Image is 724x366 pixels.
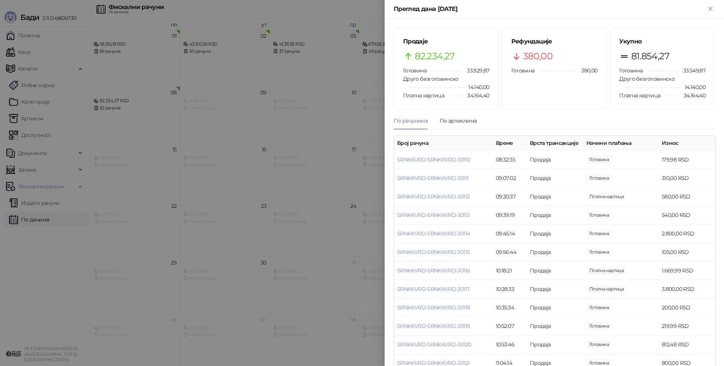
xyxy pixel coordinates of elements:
[527,169,583,188] td: Продаја
[397,156,470,163] a: SRNKKVRD-SRNKKVRD-30110
[659,335,715,354] td: 812,48 RSD
[586,266,627,275] span: 1.669,99
[586,285,627,293] span: 3.800,00
[493,188,527,206] td: 09:30:37
[493,280,527,298] td: 10:28:33
[619,67,643,74] span: Готовина
[527,151,583,169] td: Продаја
[397,230,470,237] a: SRNKKVRD-SRNKKVRD-30114
[397,304,470,311] a: SRNKKVRD-SRNKKVRD-30118
[523,49,552,63] span: 380,00
[493,317,527,335] td: 10:52:07
[397,193,469,200] a: SRNKKVRD-SRNKKVRD-30112
[462,91,489,100] span: 34.164,40
[678,66,706,75] span: 33.549,87
[527,243,583,261] td: Продаја
[493,225,527,243] td: 09:45:14
[527,206,583,225] td: Продаја
[659,136,715,151] th: Износ
[527,298,583,317] td: Продаја
[619,37,706,46] h5: Укупно
[403,67,426,74] span: Готовина
[397,249,469,255] a: SRNKKVRD-SRNKKVRD-30115
[659,317,715,335] td: 219,99 RSD
[659,169,715,188] td: 310,00 RSD
[493,136,527,151] th: Време
[659,243,715,261] td: 105,00 RSD
[659,298,715,317] td: 200,00 RSD
[678,91,706,100] span: 34.164,40
[493,169,527,188] td: 09:07:02
[403,92,444,99] span: Платна картица
[583,136,659,151] th: Начини плаћања
[403,37,489,46] h5: Продаје
[493,261,527,280] td: 10:18:21
[631,49,669,63] span: 81.854,27
[397,286,469,292] a: SRNKKVRD-SRNKKVRD-30117
[586,211,612,219] span: 1.000,00
[586,248,612,256] span: 105,00
[659,188,715,206] td: 580,00 RSD
[527,261,583,280] td: Продаја
[394,5,706,14] div: Преглед дана [DATE]
[493,335,527,354] td: 10:53:46
[493,243,527,261] td: 09:56:44
[576,66,597,75] span: 380,00
[659,280,715,298] td: 3.800,00 RSD
[527,225,583,243] td: Продаја
[680,83,706,91] span: 14.140,00
[397,323,470,329] a: SRNKKVRD-SRNKKVRD-30119
[440,117,477,125] div: По артиклима
[659,206,715,225] td: 540,00 RSD
[397,267,470,274] a: SRNKKVRD-SRNKKVRD-30116
[403,75,459,82] span: Друго безготовинско
[619,92,660,99] span: Платна картица
[659,225,715,243] td: 2.800,00 RSD
[397,175,468,181] a: SRNKKVRD-SRNKKVRD-30111
[586,192,627,201] span: 580,00
[586,322,612,330] span: 219,99
[493,151,527,169] td: 08:32:35
[619,75,675,82] span: Друго безготовинско
[493,206,527,225] td: 09:39:19
[586,229,612,238] span: 2.800,00
[394,136,493,151] th: Број рачуна
[659,261,715,280] td: 1.669,99 RSD
[511,67,535,74] span: Готовина
[659,151,715,169] td: 179,98 RSD
[511,37,598,46] h5: Рефундације
[394,117,428,125] div: По рачунима
[527,335,583,354] td: Продаја
[527,280,583,298] td: Продаја
[527,317,583,335] td: Продаја
[527,188,583,206] td: Продаја
[586,303,612,312] span: 200,00
[415,49,454,63] span: 82.234,27
[586,340,612,349] span: 2.000,00
[463,83,489,91] span: 14.140,00
[397,341,471,348] a: SRNKKVRD-SRNKKVRD-30120
[493,298,527,317] td: 10:35:34
[586,174,612,182] span: 520,00
[397,212,469,218] a: SRNKKVRD-SRNKKVRD-30113
[706,5,715,14] button: Close
[462,66,489,75] span: 33.929,87
[527,136,583,151] th: Врста трансакције
[586,155,612,164] span: 179,98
